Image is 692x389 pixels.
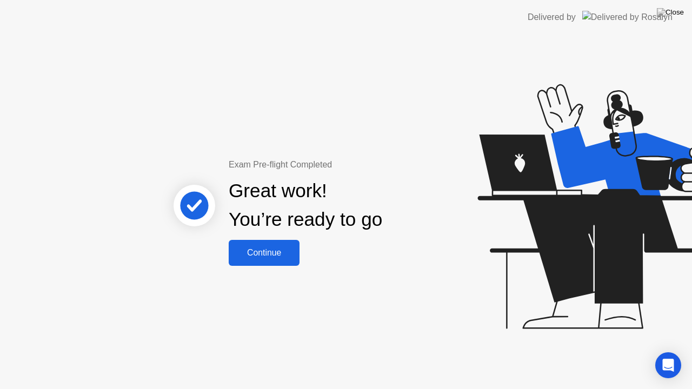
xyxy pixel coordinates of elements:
div: Continue [232,248,296,258]
div: Delivered by [528,11,576,24]
div: Great work! You’re ready to go [229,177,382,234]
div: Exam Pre-flight Completed [229,158,452,171]
div: Open Intercom Messenger [655,352,681,378]
img: Delivered by Rosalyn [582,11,673,23]
img: Close [657,8,684,17]
button: Continue [229,240,300,266]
